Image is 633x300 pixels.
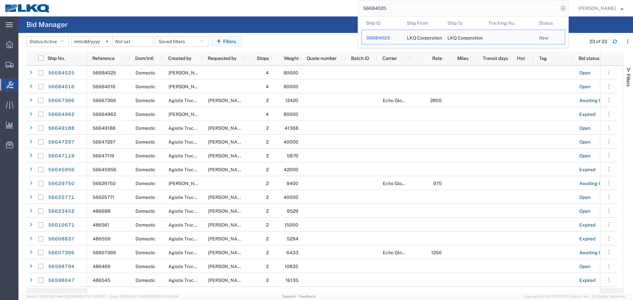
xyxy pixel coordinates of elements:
a: 56667366 [48,95,75,106]
span: 6433 [286,250,298,255]
span: Marlon Johnson [208,139,246,145]
div: 23 of 23 [589,38,607,45]
span: Domestic [136,222,156,228]
a: Awaiting Confirmation [579,95,627,106]
span: Domestic [136,250,156,255]
span: 10835 [285,264,298,269]
a: 56645956 [48,165,75,175]
span: Carrier [382,56,397,61]
span: Stops [251,56,269,61]
span: Domestic [136,181,156,186]
span: Rate [415,56,442,61]
a: 56629750 [48,178,75,189]
span: 42000 [284,167,298,172]
span: 2 [266,167,269,172]
span: 15000 [285,222,298,228]
span: 2 [266,139,269,145]
span: 41368 [285,125,298,131]
span: 4 [266,84,269,89]
span: 80000 [284,84,298,89]
a: 56608837 [48,234,75,244]
span: Agistix Truckload Services [168,278,225,283]
a: Open [579,68,591,78]
span: 5870 [287,153,298,158]
span: Shamina Merchant [208,222,246,228]
div: New [539,35,560,41]
span: Copyright © [DATE]-[DATE] Agistix Inc., All Rights Reserved [524,294,625,299]
span: Domestic [136,278,156,283]
th: Ship To [443,16,484,30]
span: 56629750 [93,181,116,186]
span: 2 [266,222,269,228]
span: Agistix Truckload Services [168,195,225,200]
span: Batch ID [351,56,369,61]
span: Domestic [136,139,156,145]
span: Domestic [136,195,156,200]
a: 56647119 [48,151,75,161]
span: 2 [266,125,269,131]
span: Matt Harvey [168,112,206,117]
span: Domestic [136,112,156,117]
span: Domestic [136,167,156,172]
a: Expired [579,275,596,286]
span: Created by [168,56,191,61]
a: 56625771 [48,192,75,203]
span: Domestic [136,70,156,75]
a: Open [579,206,591,217]
span: 56664962 [93,112,116,117]
span: Matt Harvey [168,181,206,186]
th: Ship From [402,16,443,30]
span: Ship No. [47,56,65,61]
span: KEITH DEAN [208,167,246,172]
h4: Bid Manager [26,16,68,33]
span: Jeb Wright [208,236,246,241]
span: Quote number [307,56,337,61]
span: 56649188 [93,125,115,131]
a: Expired [579,234,596,244]
input: Search for shipment number, reference number [358,0,558,16]
span: [DATE] 08:10:16 [153,294,178,298]
span: 2 [266,181,269,186]
a: 56647297 [48,137,75,148]
a: Open [579,261,591,272]
span: 2 [266,208,269,214]
a: 56598794 [48,261,75,272]
a: 56649188 [48,123,75,134]
a: Open [579,137,591,148]
span: 486559 [93,236,110,241]
a: Open [579,151,591,161]
span: Domestic [136,208,156,214]
a: 56610671 [48,220,75,231]
span: 486545 [93,278,110,283]
span: Agistix Truckload Services [168,167,225,172]
span: Dom/Intl [135,56,154,61]
a: Support [282,294,299,298]
a: 56684025 [48,68,75,78]
span: 486469 [93,264,110,269]
span: Domestic [136,264,156,269]
span: Transit days [476,56,508,61]
span: 2 [266,264,269,269]
span: 56645956 [93,167,116,172]
span: Rajasheker Reddy [578,5,616,12]
span: 56667366 [93,98,116,103]
span: Hot [517,56,525,61]
span: Agistix Truckload Services [168,236,225,241]
span: Filters [626,74,631,87]
a: Awaiting Confirmation [579,178,627,189]
a: Open [579,82,591,92]
span: Tag [539,56,547,61]
span: 56607366 [93,250,116,255]
span: 2 [266,250,269,255]
a: Expired [579,220,596,231]
span: 486561 [93,222,109,228]
span: Client: 2025.18.0-7346316 [108,294,178,298]
span: 486688 [93,208,110,214]
span: 5294 [287,236,298,241]
span: Jose G Ellis [208,153,246,158]
span: LIZ WARD [208,278,246,283]
span: Agistix Truckload Services [168,222,225,228]
span: Reference [92,56,115,61]
span: Agistix Truckload Services [168,264,225,269]
span: Domestic [136,98,156,103]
